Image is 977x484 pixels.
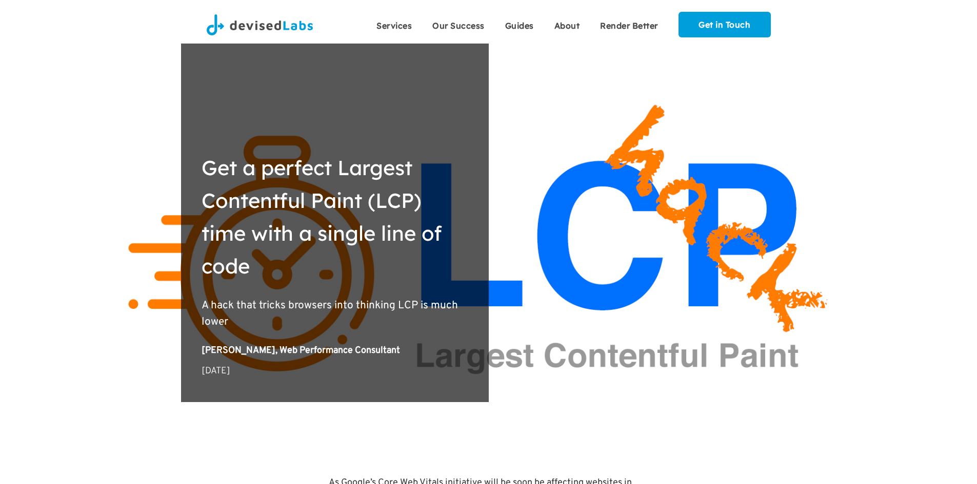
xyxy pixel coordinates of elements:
[202,298,468,330] p: A hack that tricks browsers into thinking LCP is much lower
[590,12,668,37] a: Render Better
[544,12,590,37] a: About
[202,346,468,356] div: [PERSON_NAME], Web Performance Consultant
[202,151,468,282] h1: Get a perfect Largest Contentful Paint (LCP) time with a single line of code
[679,12,771,37] a: Get in Touch
[366,12,422,37] a: Services
[422,12,495,37] a: Our Success
[202,366,468,376] div: [DATE]
[495,12,544,37] a: Guides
